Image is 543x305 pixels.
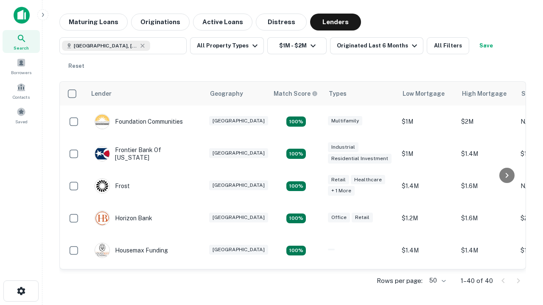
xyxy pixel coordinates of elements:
[131,14,190,30] button: Originations
[205,82,269,105] th: Geography
[209,245,268,255] div: [GEOGRAPHIC_DATA]
[397,138,457,170] td: $1M
[286,246,306,256] div: Matching Properties: 4, hasApolloMatch: undefined
[11,69,31,76] span: Borrowers
[426,274,447,287] div: 50
[286,213,306,224] div: Matching Properties: 4, hasApolloMatch: undefined
[397,82,457,105] th: Low Mortgage
[95,114,109,129] img: picture
[95,147,109,161] img: picture
[328,213,350,222] div: Office
[286,181,306,191] div: Matching Properties: 4, hasApolloMatch: undefined
[397,170,457,202] td: $1.4M
[462,89,507,99] div: High Mortgage
[328,175,349,185] div: Retail
[86,82,205,105] th: Lender
[209,116,268,126] div: [GEOGRAPHIC_DATA]
[269,82,324,105] th: Capitalize uses an advanced AI algorithm to match your search with the best lender. The match sco...
[95,211,152,226] div: Horizon Bank
[256,14,307,30] button: Distress
[193,14,252,30] button: Active Loans
[328,142,358,152] div: Industrial
[95,243,168,258] div: Housemax Funding
[328,154,392,164] div: Residential Investment
[274,89,318,98] div: Capitalize uses an advanced AI algorithm to match your search with the best lender. The match sco...
[59,14,128,30] button: Maturing Loans
[457,82,516,105] th: High Mortgage
[352,213,373,222] div: Retail
[397,105,457,138] td: $1M
[95,179,109,193] img: picture
[286,149,306,159] div: Matching Properties: 4, hasApolloMatch: undefined
[397,266,457,299] td: $1.4M
[330,37,423,54] button: Originated Last 6 Months
[3,104,40,127] a: Saved
[403,89,445,99] div: Low Mortgage
[397,234,457,266] td: $1.4M
[427,37,469,54] button: All Filters
[190,37,264,54] button: All Property Types
[95,211,109,225] img: picture
[3,30,40,53] a: Search
[3,79,40,102] a: Contacts
[3,55,40,78] a: Borrowers
[457,105,516,138] td: $2M
[337,41,420,51] div: Originated Last 6 Months
[501,237,543,278] iframe: Chat Widget
[397,202,457,234] td: $1.2M
[310,14,361,30] button: Lenders
[457,138,516,170] td: $1.4M
[329,89,347,99] div: Types
[377,276,423,286] p: Rows per page:
[14,7,30,24] img: capitalize-icon.png
[457,170,516,202] td: $1.6M
[473,37,500,54] button: Save your search to get updates of matches that match your search criteria.
[351,175,385,185] div: Healthcare
[324,82,397,105] th: Types
[63,58,90,75] button: Reset
[267,37,327,54] button: $1M - $2M
[457,266,516,299] td: $1.6M
[209,148,268,158] div: [GEOGRAPHIC_DATA]
[95,114,183,129] div: Foundation Communities
[457,234,516,266] td: $1.4M
[286,116,306,127] div: Matching Properties: 4, hasApolloMatch: undefined
[13,94,30,100] span: Contacts
[95,243,109,258] img: picture
[210,89,243,99] div: Geography
[15,118,28,125] span: Saved
[328,186,355,196] div: + 1 more
[95,146,196,161] div: Frontier Bank Of [US_STATE]
[461,276,493,286] p: 1–40 of 40
[274,89,316,98] h6: Match Score
[209,213,268,222] div: [GEOGRAPHIC_DATA]
[91,89,112,99] div: Lender
[95,178,130,194] div: Frost
[457,202,516,234] td: $1.6M
[209,180,268,190] div: [GEOGRAPHIC_DATA]
[74,42,137,50] span: [GEOGRAPHIC_DATA], [GEOGRAPHIC_DATA], [GEOGRAPHIC_DATA]
[14,44,29,51] span: Search
[328,116,362,126] div: Multifamily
